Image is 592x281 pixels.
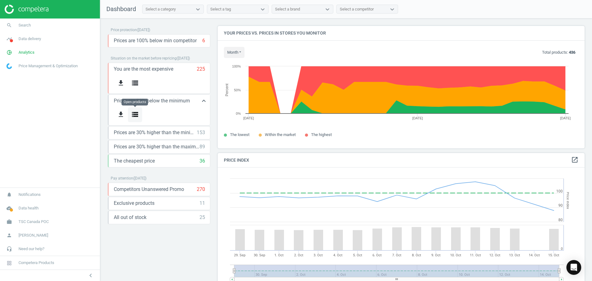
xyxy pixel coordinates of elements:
tspan: 6. Oct [372,253,382,257]
button: chevron_left [83,271,98,279]
span: ( [DATE] ) [177,56,190,60]
div: 270 [197,186,205,193]
h4: Your prices vs. prices in stores you monitor [218,26,585,40]
span: Data health [18,205,39,211]
div: Select a tag [210,6,231,12]
tspan: 10. Oct [450,253,461,257]
span: Exclusive products [114,200,154,207]
i: search [3,19,15,31]
div: 6 [202,37,205,44]
text: 90 [558,203,563,208]
i: person [3,229,15,241]
span: Price Management & Optimization [18,63,78,69]
span: Price protection [111,28,137,32]
div: Open Intercom Messenger [566,260,581,275]
span: Pay attention [111,176,133,180]
span: Within the market [265,132,296,137]
i: cloud_done [3,202,15,214]
b: 436 [569,50,575,55]
tspan: 1. Oct [274,253,284,257]
i: work [3,216,15,228]
i: timeline [3,33,15,45]
button: storage [128,107,142,122]
tspan: 12. Oct [489,253,500,257]
i: storage [131,111,139,118]
tspan: 29. Sep [234,253,245,257]
img: ajHJNr6hYgQAAAAASUVORK5CYII= [5,5,48,14]
h4: Price Index [218,153,585,167]
i: pie_chart_outlined [3,47,15,58]
text: 80 [558,218,563,222]
div: Select a category [146,6,176,12]
div: 11 [199,200,205,207]
tspan: 5. Oct [353,253,362,257]
span: [PERSON_NAME] [18,233,48,238]
text: 100 [556,189,563,193]
div: 225 [197,66,205,72]
tspan: 14. Oct [529,253,540,257]
button: get_app [114,107,128,122]
span: Competitors Unanswered Promo [114,186,184,193]
i: notifications [3,189,15,200]
tspan: 8. Oct [412,253,421,257]
i: get_app [117,79,125,87]
div: 36 [199,158,205,164]
span: The lowest [230,132,249,137]
i: storage [131,79,139,87]
span: Prices are 30% higher than the maximal [114,143,199,150]
tspan: 30. Sep [254,253,265,257]
tspan: 13. Oct [509,253,520,257]
span: You are the most expensive [114,66,173,72]
span: Need our help? [18,246,44,252]
img: wGWNvw8QSZomAAAAABJRU5ErkJggg== [6,63,12,69]
span: Notifications [18,192,41,197]
span: Data delivery [18,36,41,42]
tspan: [DATE] [560,116,571,120]
text: 100% [232,64,241,68]
span: ( [DATE] ) [133,176,146,180]
text: 50% [234,88,241,92]
i: get_app [117,111,125,118]
i: chevron_left [87,272,94,279]
text: 0 [561,247,563,251]
span: Competera Products [18,260,54,266]
div: Select a competitor [340,6,374,12]
tspan: Percent [225,83,229,96]
button: get_app [114,76,128,90]
span: Search [18,23,31,28]
tspan: Price Index [566,192,570,209]
span: The highest [311,132,332,137]
tspan: 4. Oct [333,253,343,257]
p: Total products: [542,50,575,55]
span: The cheapest price [114,158,155,164]
span: Prices are 100% below min competitor [114,37,197,44]
a: open_in_new [571,156,578,164]
tspan: [DATE] [412,116,423,120]
tspan: 9. Oct [431,253,441,257]
span: Analytics [18,50,35,55]
div: Open products [121,99,148,105]
button: keyboard_arrow_up [198,95,210,107]
tspan: 15. Oct [548,253,559,257]
span: Prices are 30% below the minimum [114,97,190,104]
tspan: 7. Oct [392,253,401,257]
button: storage [128,76,142,90]
div: 25 [199,214,205,221]
div: Select a brand [275,6,300,12]
text: 0% [236,112,241,115]
i: headset_mic [3,243,15,255]
i: open_in_new [571,156,578,163]
tspan: 3. Oct [314,253,323,257]
i: keyboard_arrow_up [200,97,208,105]
span: TSC Canada POC [18,219,49,225]
span: Dashboard [106,5,136,13]
tspan: 11. Oct [470,253,481,257]
span: Situation on the market before repricing [111,56,177,60]
span: All out of stock [114,214,146,221]
span: Prices are 30% higher than the minimum [114,129,197,136]
div: 153 [197,129,205,136]
tspan: 2. Oct [294,253,303,257]
div: 89 [199,143,205,150]
tspan: [DATE] [243,116,254,120]
span: ( [DATE] ) [137,28,150,32]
